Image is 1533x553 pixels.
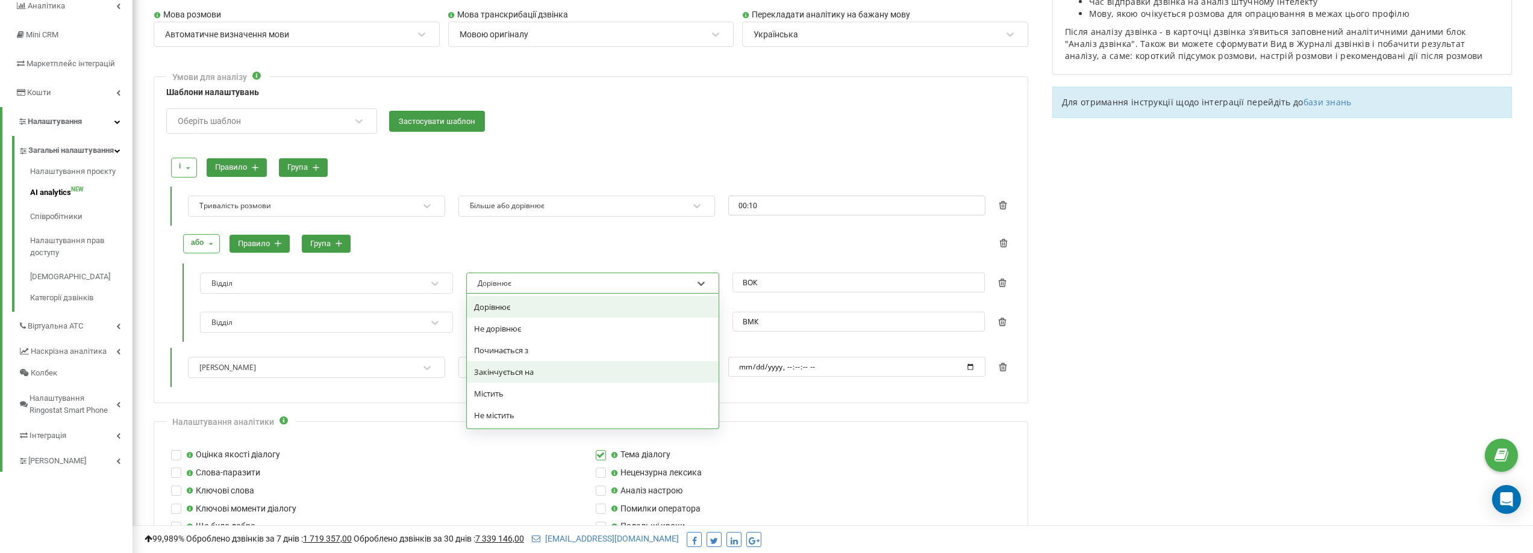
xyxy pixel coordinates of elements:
[165,29,289,40] div: Автоматичне визначення мови
[467,296,719,318] div: Дорівнює
[179,161,181,172] div: і
[199,363,256,372] div: [PERSON_NAME]
[172,416,274,428] div: Налаштування аналітики
[460,29,528,40] div: Мовою оригіналу
[1492,485,1521,514] div: Open Intercom Messenger
[28,1,65,10] span: Аналiтика
[211,279,233,288] div: Відділ
[28,117,82,126] span: Налаштування
[742,8,1028,22] label: Перекладати аналітику на бажану мову
[18,312,133,337] a: Віртуальна АТС
[2,107,133,136] a: Налаштування
[354,534,524,543] span: Оброблено дзвінків за 30 днів :
[145,534,184,543] span: 99,989%
[26,30,58,39] span: Mini CRM
[18,446,133,472] a: [PERSON_NAME]
[467,318,719,339] div: Не дорівнює
[448,8,734,22] label: Мова транскрибації дзвінка
[611,448,670,462] label: Тема діалогу
[27,88,51,97] span: Кошти
[28,144,114,156] span: Загальні налаштування
[186,448,280,462] label: Оцінка якості діалогу
[28,455,86,467] span: [PERSON_NAME]
[18,362,133,384] a: Колбек
[18,421,133,446] a: Інтеграція
[154,8,440,22] label: Мова розмови
[229,235,290,253] button: правило
[172,71,247,83] div: Умови для аналізу
[732,273,985,292] input: введіть значення
[470,201,545,211] div: Більше або дорівнює
[30,205,133,229] a: Співробітники
[186,502,296,516] label: Ключові моменти діалогу
[467,339,719,361] div: Починається з
[611,466,702,480] label: Нецензурна лексика
[30,181,133,205] a: AI analyticsNEW
[211,318,233,327] div: Відділ
[732,312,985,332] input: введіть значення
[467,404,719,426] div: Не містить
[30,430,66,442] span: Інтеграція
[18,136,133,161] a: Загальні налаштування
[303,534,352,543] u: 1 719 357,00
[186,520,255,533] label: Що було добре
[199,201,271,211] div: Тривалість розмови
[467,361,719,383] div: Закінчується на
[191,237,204,249] div: або
[31,367,57,379] span: Колбек
[186,466,260,480] label: Слова-паразити
[279,158,328,177] button: група
[728,196,985,215] input: 00:00
[611,520,685,533] label: Подальші кроки
[31,345,107,357] span: Наскрізна аналітика
[467,383,719,404] div: Містить
[1304,96,1352,108] a: бази знань
[30,229,133,265] a: Налаштування прав доступу
[27,59,115,68] span: Маркетплейс інтеграцій
[178,117,241,125] div: Оберіть шаблон
[1062,96,1502,108] p: Для отримання інструкції щодо інтеграції перейдіть до
[611,502,701,516] label: Помилки оператора
[30,165,133,181] a: Налаштування проєкту
[207,158,267,177] button: правило
[30,289,133,304] a: Категорії дзвінків
[30,392,116,416] span: Налаштування Ringostat Smart Phone
[754,29,798,40] div: Українська
[532,534,679,543] a: [EMAIL_ADDRESS][DOMAIN_NAME]
[186,484,254,498] label: Ключові слова
[389,111,485,132] button: Застосувати шаблон
[1065,26,1499,62] p: Після аналізу дзвінка - в карточці дзвінка зʼявиться заповнений аналітичними даними блок "Аналіз ...
[475,534,524,543] u: 7 339 146,00
[28,320,83,332] span: Віртуальна АТС
[1089,8,1499,20] li: Мову, якою очікується розмова для опрацювання в межах цього профілю
[302,235,351,253] button: група
[18,384,133,421] a: Налаштування Ringostat Smart Phone
[478,279,511,288] div: Дорівнює
[186,534,352,543] span: Оброблено дзвінків за 7 днів :
[166,86,1016,99] label: Шаблони налаштувань
[611,484,682,498] label: Аналіз настрою
[18,337,133,362] a: Наскрізна аналітика
[30,265,133,289] a: [DEMOGRAPHIC_DATA]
